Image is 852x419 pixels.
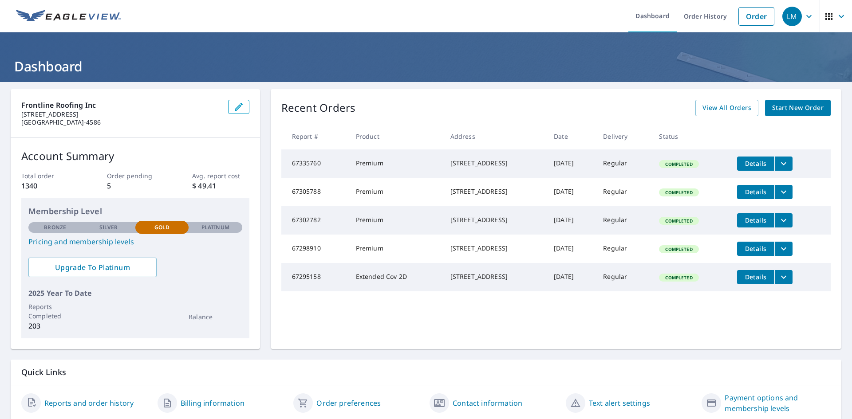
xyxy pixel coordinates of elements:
[774,242,793,256] button: filesDropdownBtn-67298910
[596,123,652,149] th: Delivery
[450,215,540,224] div: [STREET_ADDRESS]
[547,123,596,149] th: Date
[28,258,157,277] a: Upgrade To Platinum
[660,246,698,252] span: Completed
[596,263,652,291] td: Regular
[453,398,522,408] a: Contact information
[774,185,793,199] button: filesDropdownBtn-67305788
[21,367,831,378] p: Quick Links
[192,171,249,180] p: Avg. report cost
[21,148,249,164] p: Account Summary
[742,159,769,168] span: Details
[774,213,793,227] button: filesDropdownBtn-67302782
[349,178,443,206] td: Premium
[443,123,547,149] th: Address
[725,392,831,414] a: Payment options and membership levels
[742,244,769,253] span: Details
[774,270,793,284] button: filesDropdownBtn-67295158
[181,398,245,408] a: Billing information
[660,218,698,224] span: Completed
[774,157,793,171] button: filesDropdownBtn-67335760
[742,188,769,196] span: Details
[547,206,596,235] td: [DATE]
[349,263,443,291] td: Extended Cov 2D
[189,312,242,321] p: Balance
[660,189,698,196] span: Completed
[349,235,443,263] td: Premium
[281,206,349,235] td: 67302782
[281,149,349,178] td: 67335760
[201,223,229,231] p: Platinum
[772,102,824,114] span: Start New Order
[450,159,540,168] div: [STREET_ADDRESS]
[695,100,758,116] a: View All Orders
[44,223,66,231] p: Bronze
[737,185,774,199] button: detailsBtn-67305788
[737,242,774,256] button: detailsBtn-67298910
[737,157,774,171] button: detailsBtn-67335760
[547,149,596,178] td: [DATE]
[596,149,652,178] td: Regular
[742,273,769,281] span: Details
[281,123,349,149] th: Report #
[44,398,134,408] a: Reports and order history
[450,272,540,281] div: [STREET_ADDRESS]
[281,178,349,206] td: 67305788
[596,235,652,263] td: Regular
[281,263,349,291] td: 67295158
[765,100,831,116] a: Start New Order
[349,149,443,178] td: Premium
[589,398,650,408] a: Text alert settings
[281,235,349,263] td: 67298910
[547,178,596,206] td: [DATE]
[28,205,242,217] p: Membership Level
[28,236,242,247] a: Pricing and membership levels
[702,102,751,114] span: View All Orders
[596,206,652,235] td: Regular
[450,244,540,253] div: [STREET_ADDRESS]
[450,187,540,196] div: [STREET_ADDRESS]
[738,7,774,26] a: Order
[192,180,249,191] p: $ 49.41
[349,123,443,149] th: Product
[28,321,82,331] p: 203
[35,262,150,272] span: Upgrade To Platinum
[28,288,242,298] p: 2025 Year To Date
[281,100,356,116] p: Recent Orders
[782,7,802,26] div: LM
[99,223,118,231] p: Silver
[742,216,769,224] span: Details
[547,263,596,291] td: [DATE]
[652,123,730,149] th: Status
[107,171,164,180] p: Order pending
[547,235,596,263] td: [DATE]
[16,10,121,23] img: EV Logo
[316,398,381,408] a: Order preferences
[596,178,652,206] td: Regular
[660,161,698,167] span: Completed
[21,100,221,110] p: Frontline Roofing Inc
[21,180,78,191] p: 1340
[737,213,774,227] button: detailsBtn-67302782
[11,57,841,75] h1: Dashboard
[154,223,170,231] p: Gold
[28,302,82,321] p: Reports Completed
[660,274,698,281] span: Completed
[21,110,221,118] p: [STREET_ADDRESS]
[737,270,774,284] button: detailsBtn-67295158
[21,171,78,180] p: Total order
[349,206,443,235] td: Premium
[21,118,221,126] p: [GEOGRAPHIC_DATA]-4586
[107,180,164,191] p: 5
